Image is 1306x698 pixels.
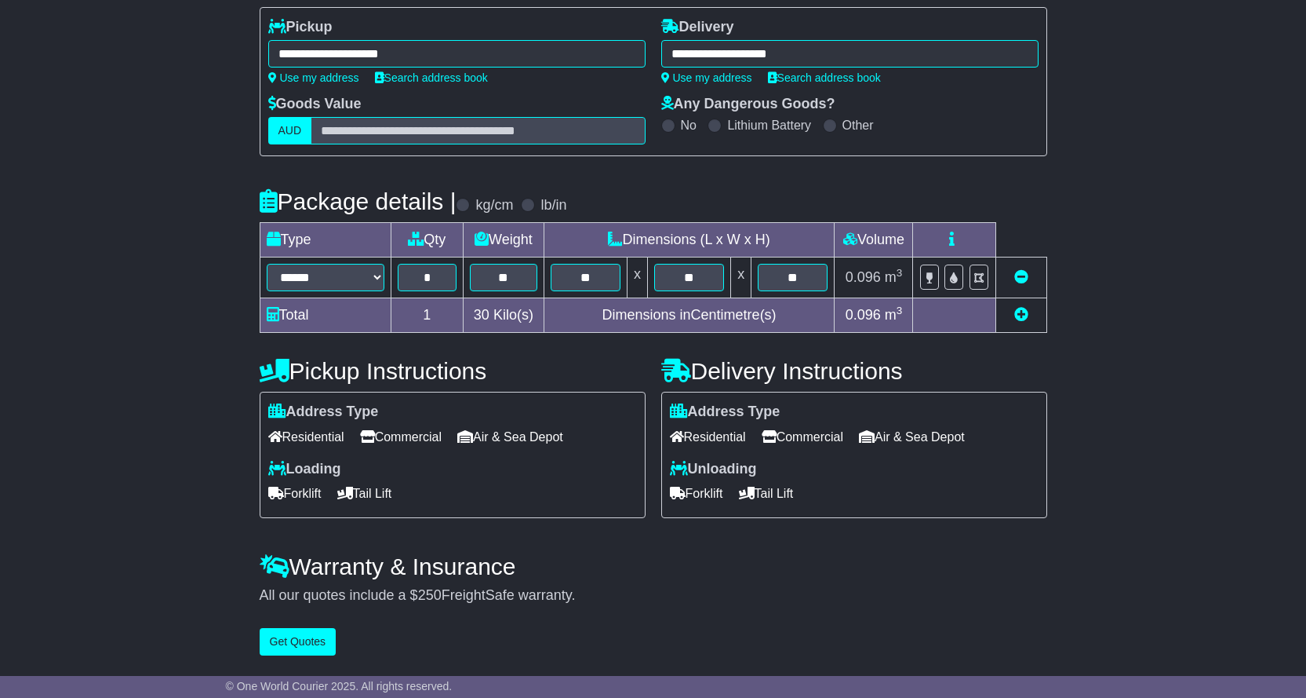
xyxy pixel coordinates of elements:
a: Use my address [661,71,752,84]
div: All our quotes include a $ FreightSafe warranty. [260,587,1047,605]
h4: Warranty & Insurance [260,554,1047,579]
td: Total [260,298,391,333]
h4: Package details | [260,188,457,214]
td: x [627,258,647,298]
a: Search address book [375,71,488,84]
td: Qty [391,223,464,258]
span: Forklift [268,481,322,506]
span: Residential [268,425,344,449]
a: Use my address [268,71,359,84]
td: Dimensions (L x W x H) [544,223,835,258]
span: Commercial [762,425,843,449]
h4: Pickup Instructions [260,358,646,384]
td: Volume [835,223,913,258]
button: Get Quotes [260,628,337,656]
label: Any Dangerous Goods? [661,96,835,113]
span: © One World Courier 2025. All rights reserved. [226,680,453,693]
label: AUD [268,117,312,144]
span: m [885,269,903,285]
span: Tail Lift [337,481,392,506]
a: Search address book [768,71,881,84]
label: Address Type [268,404,379,421]
a: Remove this item [1014,269,1028,285]
label: Goods Value [268,96,362,113]
label: Address Type [670,404,780,421]
span: m [885,307,903,323]
span: Commercial [360,425,442,449]
span: 250 [418,587,442,603]
label: Lithium Battery [727,118,811,133]
span: 0.096 [846,269,881,285]
label: Other [842,118,874,133]
td: 1 [391,298,464,333]
h4: Delivery Instructions [661,358,1047,384]
label: Loading [268,461,341,478]
td: x [731,258,751,298]
a: Add new item [1014,307,1028,323]
sup: 3 [897,267,903,279]
td: Kilo(s) [464,298,544,333]
label: lb/in [540,197,566,214]
label: Pickup [268,19,333,36]
span: 30 [474,307,489,323]
label: Delivery [661,19,734,36]
label: kg/cm [475,197,513,214]
span: 0.096 [846,307,881,323]
span: Forklift [670,481,723,506]
td: Weight [464,223,544,258]
span: Residential [670,425,746,449]
label: Unloading [670,461,757,478]
sup: 3 [897,305,903,316]
label: No [681,118,697,133]
span: Tail Lift [739,481,794,506]
span: Air & Sea Depot [457,425,563,449]
span: Air & Sea Depot [859,425,965,449]
td: Dimensions in Centimetre(s) [544,298,835,333]
td: Type [260,223,391,258]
